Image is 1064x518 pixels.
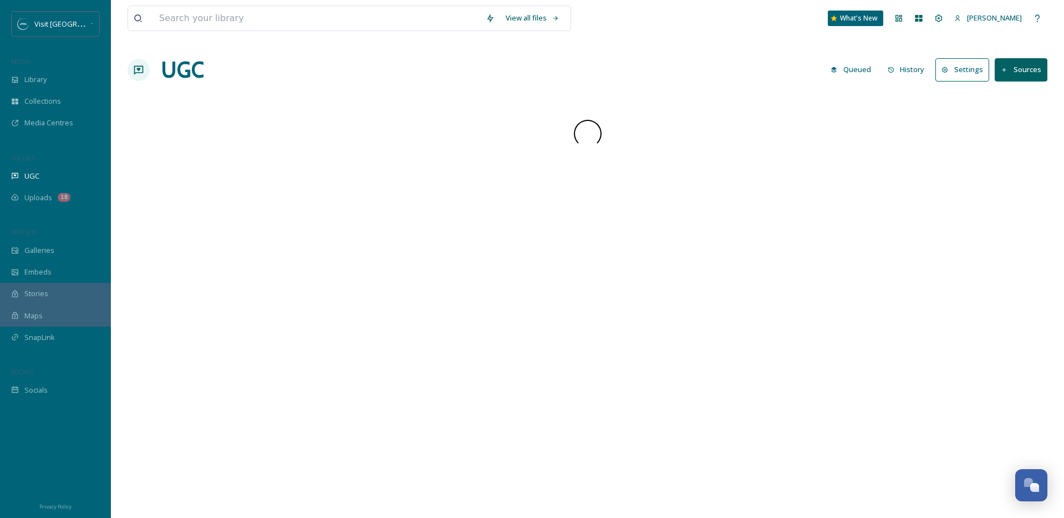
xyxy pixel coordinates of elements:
span: Collections [24,96,61,106]
span: Library [24,74,47,85]
span: Maps [24,311,43,321]
button: Settings [935,58,989,81]
span: Visit [GEOGRAPHIC_DATA][US_STATE] [34,18,158,29]
span: Media Centres [24,118,73,128]
div: 18 [58,193,70,202]
a: View all files [500,7,565,29]
button: Open Chat [1015,469,1047,501]
a: History [882,59,936,80]
a: Queued [825,59,882,80]
button: History [882,59,930,80]
span: Privacy Policy [39,503,72,510]
span: Embeds [24,267,52,277]
a: Settings [935,58,995,81]
span: COLLECT [11,154,35,162]
span: SnapLink [24,332,55,343]
span: UGC [24,171,39,181]
input: Search your library [154,6,480,31]
button: Queued [825,59,877,80]
span: Stories [24,288,48,299]
a: What's New [828,11,883,26]
a: [PERSON_NAME] [949,7,1027,29]
span: MEDIA [11,57,30,65]
span: WIDGETS [11,228,37,236]
a: UGC [161,53,204,87]
span: Galleries [24,245,54,256]
span: SOCIALS [11,368,33,376]
button: Sources [995,58,1047,81]
img: SM%20Social%20Profile.png [18,18,29,29]
span: Socials [24,385,48,395]
a: Privacy Policy [39,499,72,512]
span: [PERSON_NAME] [967,13,1022,23]
span: Uploads [24,192,52,203]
